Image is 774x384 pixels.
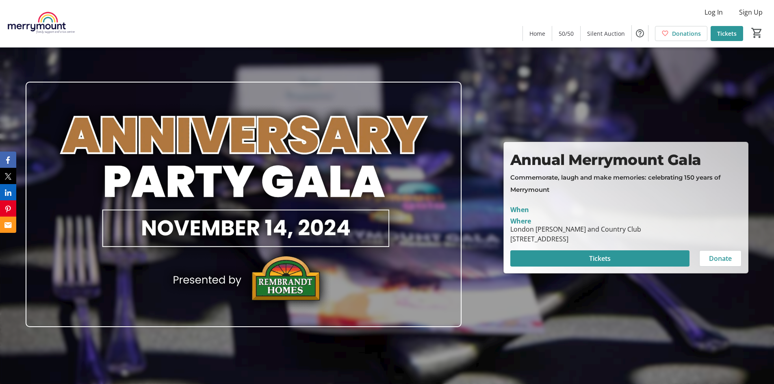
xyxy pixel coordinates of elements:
button: Donate [699,250,741,267]
a: Donations [655,26,707,41]
a: Silent Auction [581,26,631,41]
span: Log In [705,7,723,17]
img: Campaign CTA Media Photo [26,82,462,327]
strong: Annual Merrymount Gala [510,151,701,169]
span: Commemorate, laugh and make memories: celebrating 150 years of Merrymount [510,174,722,193]
div: London [PERSON_NAME] and Country Club [510,224,641,234]
span: Sign Up [739,7,763,17]
img: Merrymount Family Support and Crisis Centre's Logo [5,3,77,44]
div: Where [510,218,531,224]
span: Donate [709,254,732,263]
button: Log In [698,6,729,19]
span: Tickets [589,254,611,263]
button: Help [632,25,648,41]
span: Home [529,29,545,38]
button: Cart [750,26,764,40]
span: 50/50 [559,29,574,38]
span: Silent Auction [587,29,625,38]
a: 50/50 [552,26,580,41]
div: [STREET_ADDRESS] [510,234,641,244]
span: Donations [672,29,701,38]
a: Tickets [711,26,743,41]
div: When [510,205,529,215]
a: Home [523,26,552,41]
span: Tickets [717,29,737,38]
button: Tickets [510,250,689,267]
button: Sign Up [733,6,769,19]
